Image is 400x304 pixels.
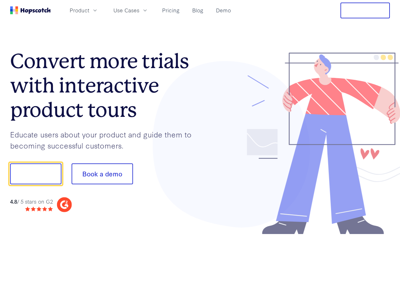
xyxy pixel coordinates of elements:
[113,6,139,14] span: Use Cases
[340,3,390,18] button: Free Trial
[10,49,200,122] h1: Convert more trials with interactive product tours
[213,5,233,16] a: Demo
[190,5,206,16] a: Blog
[66,5,102,16] button: Product
[10,163,61,184] button: Show me!
[10,6,51,14] a: Home
[110,5,152,16] button: Use Cases
[160,5,182,16] a: Pricing
[10,129,200,151] p: Educate users about your product and guide them to becoming successful customers.
[10,198,17,205] strong: 4.8
[72,163,133,184] button: Book a demo
[70,6,89,14] span: Product
[10,198,53,206] div: / 5 stars on G2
